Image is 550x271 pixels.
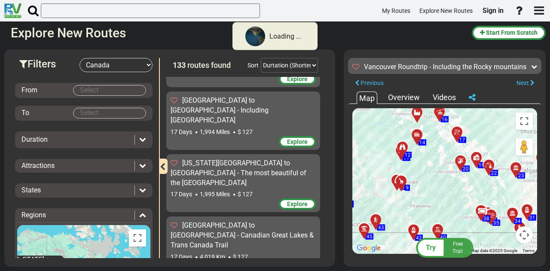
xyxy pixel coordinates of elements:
span: Explore [287,138,308,145]
button: Previous [348,77,391,89]
span: $ 127 [233,253,248,260]
span: Explore [287,201,308,207]
span: (19) [46,257,55,263]
span: Map data ©2025 Google [471,248,517,253]
button: Drag Pegman onto the map to open Street View [516,138,533,155]
span: $ 127 [238,191,253,198]
button: Toggle fullscreen view [516,113,533,130]
span: Previous [361,79,384,86]
a: Explore New Routes [416,3,477,19]
span: 12 [405,152,411,158]
sapn: Vancouver Roundtrip - Including the Rocky mountains [364,63,526,71]
img: RvPlanetLogo.png [4,3,21,18]
span: [US_STATE][GEOGRAPHIC_DATA] to [GEOGRAPHIC_DATA] - The most beautiful of the [GEOGRAPHIC_DATA] [171,159,306,187]
span: 34 [515,218,521,224]
span: routes found [187,61,231,70]
button: Next [510,77,541,89]
span: 45 [367,234,373,240]
span: From [21,86,37,94]
span: 17 Days [171,253,192,260]
span: Regions [21,211,46,219]
span: States [21,186,41,194]
span: [US_STATE] [9,256,44,264]
input: Select [73,85,146,95]
span: 6 [350,201,353,207]
span: $ 127 [238,128,253,135]
span: 17 Days [171,128,192,135]
span: [GEOGRAPHIC_DATA] to [GEOGRAPHIC_DATA] - Including [GEOGRAPHIC_DATA] [171,96,269,124]
span: Next [516,79,529,86]
span: Duration [21,135,48,143]
span: 4,019 Km [200,253,225,260]
span: 1,995 Miles [200,191,230,198]
div: Videos [431,92,458,103]
div: Overview [386,92,422,103]
div: Explore [279,73,316,85]
span: 14 [419,140,425,146]
button: Try FreeTrail [414,238,476,258]
span: Explore [287,76,308,82]
div: Sort [247,61,259,70]
div: [GEOGRAPHIC_DATA] to [GEOGRAPHIC_DATA] - Including [GEOGRAPHIC_DATA] 17 Days 1,994 Miles $ 127 Ex... [166,91,320,150]
img: Google [354,243,383,254]
span: My Routes [382,7,410,14]
h2: Explore New Routes [11,26,465,40]
div: Map [357,91,377,104]
button: Start From Scratch [472,26,546,40]
span: 17 [459,137,465,143]
span: 1,994 Miles [200,128,230,135]
a: Open this area in Google Maps (opens a new window) [354,243,383,254]
span: Free Trail [452,241,463,254]
span: Sign in [483,6,504,15]
div: Regions [17,210,150,220]
span: Try [426,244,436,252]
span: 35 [493,220,499,226]
a: My Routes [378,3,414,19]
div: Explore [279,198,316,210]
span: 23 [518,173,524,179]
div: [US_STATE][GEOGRAPHIC_DATA] to [GEOGRAPHIC_DATA] - The most beautiful of the [GEOGRAPHIC_DATA] 17... [166,154,320,213]
span: To [21,109,29,117]
input: Select [73,108,146,118]
button: Map camera controls [516,226,533,244]
span: 38 [483,216,489,222]
div: Loading ... [269,32,301,42]
span: 16 [442,116,448,122]
button: Toggle fullscreen view [129,229,146,247]
span: 17 Days [171,191,192,198]
span: 11 [403,155,409,161]
div: Attractions [17,161,150,171]
span: Attractions [21,161,55,170]
span: [GEOGRAPHIC_DATA] to [GEOGRAPHIC_DATA] - Canadian Great Lakes & Trans Canada Trail [171,221,314,249]
span: 133 [173,61,186,70]
span: 31 [529,215,535,221]
a: Terms (opens in new tab) [522,248,535,253]
div: Explore [279,136,316,147]
span: 19 [479,162,485,168]
div: Duration [17,135,150,145]
a: Sign in [479,2,507,20]
span: Explore New Routes [419,7,473,14]
span: 22 [491,170,497,176]
span: Start From Scratch [486,29,538,36]
div: States [17,186,150,195]
span: 9 [406,185,409,191]
span: 43 [378,225,384,231]
span: 20 [463,166,469,172]
h3: Filters [19,58,79,70]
